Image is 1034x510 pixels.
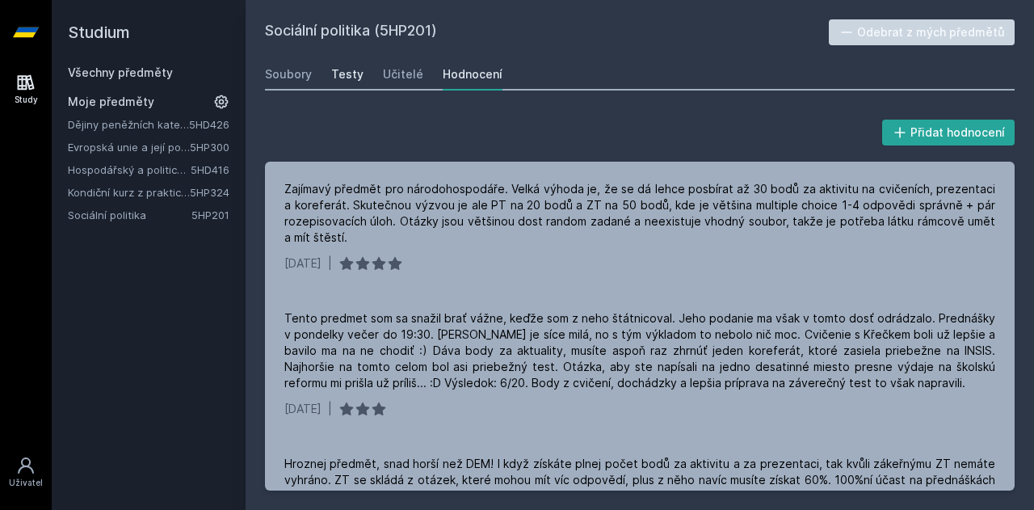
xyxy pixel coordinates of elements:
div: Study [15,94,38,106]
a: 5HD416 [191,163,229,176]
div: Zajímavý předmět pro národohospodáře. Velká výhoda je, že se dá lehce posbírat až 30 bodů za akti... [284,181,995,246]
div: | [328,255,332,272]
button: Odebrat z mých předmětů [829,19,1015,45]
span: Moje předměty [68,94,154,110]
a: Study [3,65,48,114]
a: Hodnocení [443,58,502,91]
button: Přidat hodnocení [882,120,1015,145]
div: Tento predmet som sa snažil brať vážne, keďže som z neho štátnicoval. Jeho podanie ma však v tomt... [284,310,995,391]
a: Testy [331,58,364,91]
a: Učitelé [383,58,423,91]
a: Soubory [265,58,312,91]
a: Sociální politika [68,207,191,223]
div: Učitelé [383,66,423,82]
a: Dějiny peněžních kategorií a institucí [68,116,189,133]
div: | [328,401,332,417]
h2: Sociální politika (5HP201) [265,19,829,45]
a: Kondiční kurz z praktické hospodářské politiky [68,184,190,200]
a: 5HD426 [189,118,229,131]
div: Hroznej předmět, snad horší než DEM! I když získáte plnej počet bodů za aktivitu a za prezentaci,... [284,456,995,504]
div: Soubory [265,66,312,82]
a: Všechny předměty [68,65,173,79]
div: [DATE] [284,401,322,417]
a: Evropská unie a její politiky [68,139,190,155]
div: Hodnocení [443,66,502,82]
a: Hospodářský a politický vývoj Evropy ve 20.století [68,162,191,178]
div: [DATE] [284,255,322,272]
a: 5HP300 [190,141,229,154]
div: Testy [331,66,364,82]
a: 5HP324 [190,186,229,199]
a: 5HP201 [191,209,229,221]
a: Uživatel [3,448,48,497]
div: Uživatel [9,477,43,489]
